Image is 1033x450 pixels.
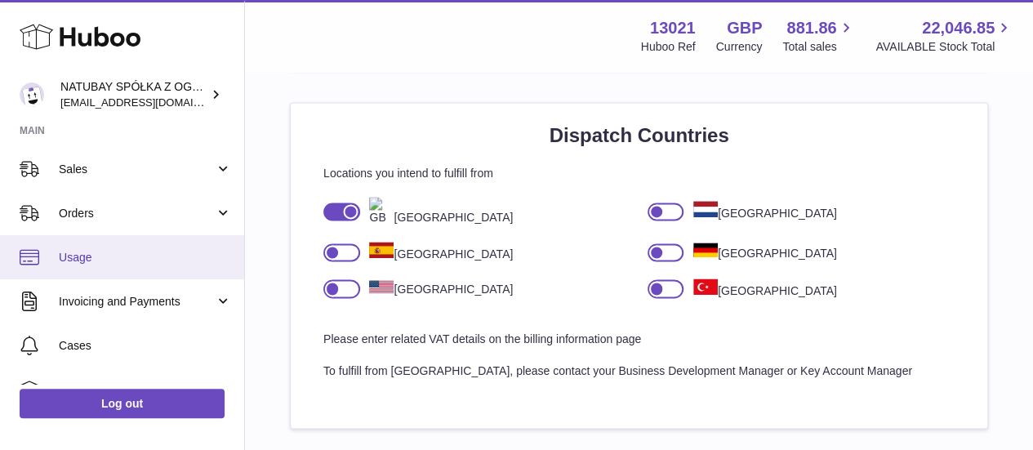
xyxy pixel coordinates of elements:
[323,123,955,149] h2: Dispatch Countries
[716,39,763,55] div: Currency
[786,17,836,39] span: 881.86
[59,206,215,221] span: Orders
[782,39,855,55] span: Total sales
[875,17,1013,55] a: 22,046.85 AVAILABLE Stock Total
[693,278,718,295] img: TR
[922,17,995,39] span: 22,046.85
[20,82,44,107] img: internalAdmin-13021@internal.huboo.com
[693,201,718,217] img: NL
[59,250,232,265] span: Usage
[323,166,955,181] p: Locations you intend to fulfill from
[683,243,836,261] div: [GEOGRAPHIC_DATA]
[323,332,955,347] p: Please enter related VAT details on the billing information page
[369,242,394,258] img: ES
[59,162,215,177] span: Sales
[683,278,836,299] div: [GEOGRAPHIC_DATA]
[369,197,394,225] img: GB
[369,280,394,293] img: US
[650,17,696,39] strong: 13021
[360,242,513,262] div: [GEOGRAPHIC_DATA]
[323,363,955,379] p: To fulfill from [GEOGRAPHIC_DATA], please contact your Business Development Manager or Key Accoun...
[59,338,232,354] span: Cases
[782,17,855,55] a: 881.86 Total sales
[641,39,696,55] div: Huboo Ref
[60,96,240,109] span: [EMAIL_ADDRESS][DOMAIN_NAME]
[59,294,215,310] span: Invoicing and Payments
[60,79,207,110] div: NATUBAY SPÓŁKA Z OGRANICZONĄ ODPOWIEDZIALNOŚCIĄ
[683,201,836,221] div: [GEOGRAPHIC_DATA]
[360,197,513,225] div: [GEOGRAPHIC_DATA]
[360,280,513,297] div: [GEOGRAPHIC_DATA]
[59,382,232,398] span: Channels
[727,17,762,39] strong: GBP
[20,389,225,418] a: Log out
[875,39,1013,55] span: AVAILABLE Stock Total
[693,243,718,257] img: DE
